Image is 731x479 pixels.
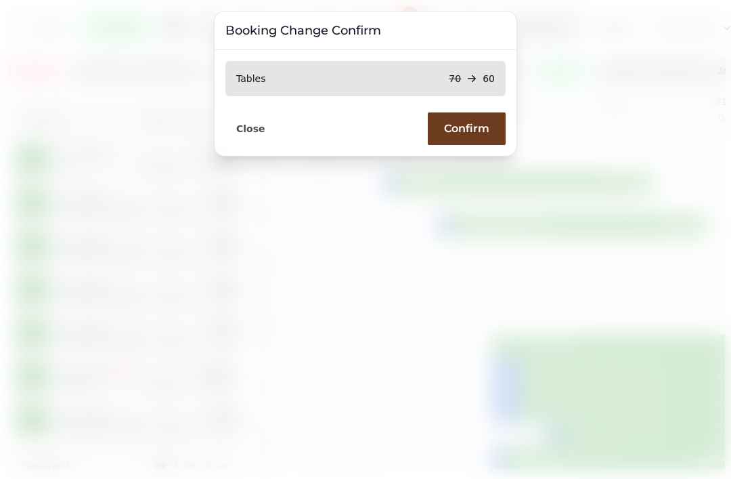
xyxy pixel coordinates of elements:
[225,120,276,138] button: Close
[236,124,265,133] span: Close
[449,72,461,85] p: 70
[236,72,266,85] p: Tables
[428,112,506,145] button: Confirm
[483,72,495,85] p: 60
[444,123,489,134] span: Confirm
[225,22,506,39] h3: Booking Change Confirm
